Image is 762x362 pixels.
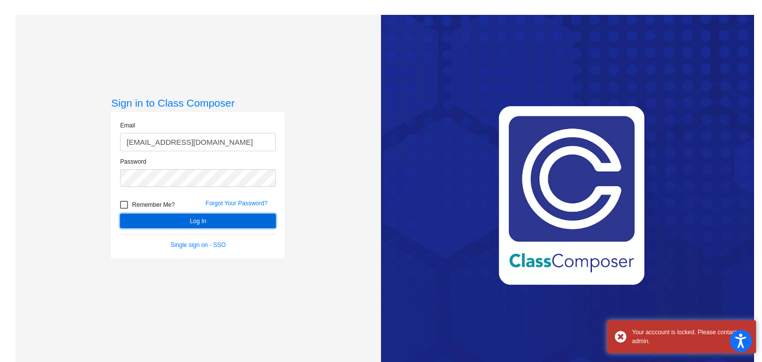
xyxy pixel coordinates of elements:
button: Log In [120,214,276,228]
span: Remember Me? [132,199,175,211]
a: Forgot Your Password? [205,200,267,207]
a: Single sign on - SSO [171,241,226,248]
label: Password [120,157,146,166]
label: Email [120,121,135,130]
div: Your acccount is locked. Please contact admin. [632,328,749,346]
h3: Sign in to Class Composer [111,97,285,109]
